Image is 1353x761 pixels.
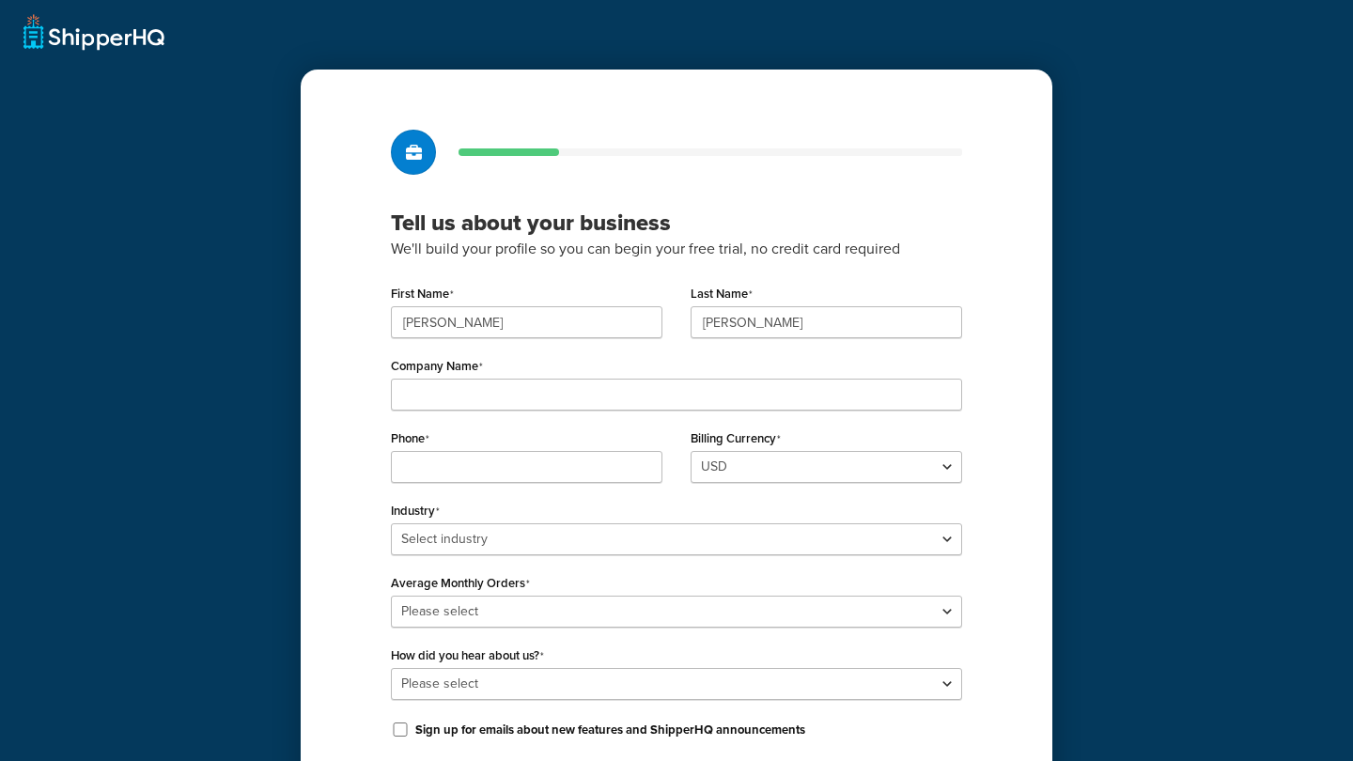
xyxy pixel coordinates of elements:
[415,722,805,738] label: Sign up for emails about new features and ShipperHQ announcements
[391,237,962,261] p: We'll build your profile so you can begin your free trial, no credit card required
[391,209,962,237] h3: Tell us about your business
[391,504,440,519] label: Industry
[391,576,530,591] label: Average Monthly Orders
[691,431,781,446] label: Billing Currency
[391,431,429,446] label: Phone
[391,648,544,663] label: How did you hear about us?
[391,359,483,374] label: Company Name
[391,287,454,302] label: First Name
[691,287,753,302] label: Last Name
